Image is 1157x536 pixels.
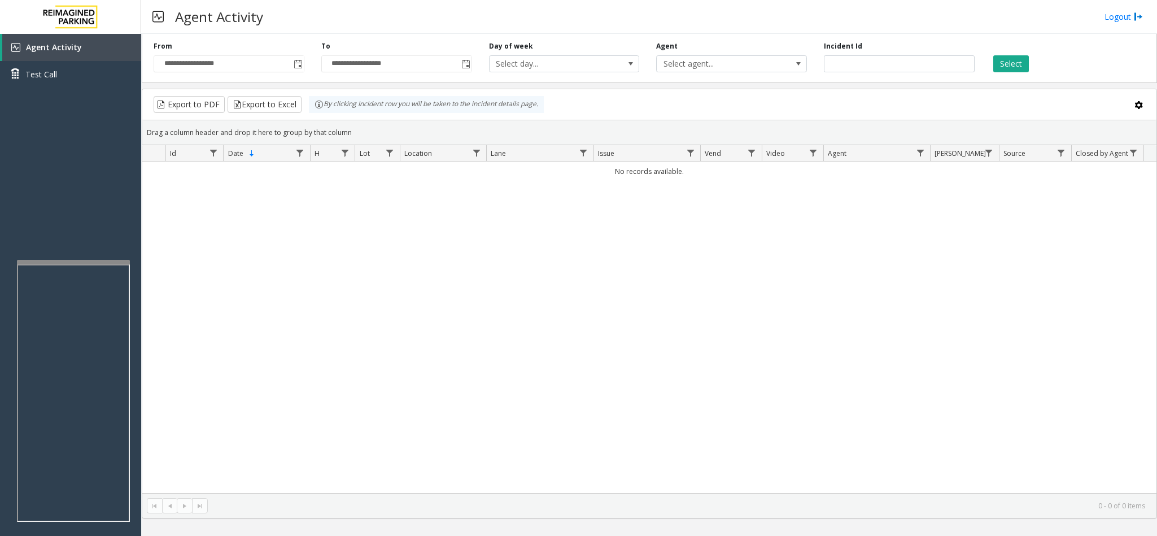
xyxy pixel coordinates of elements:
[1104,11,1143,23] a: Logout
[1003,149,1025,158] span: Source
[824,41,862,51] label: Incident Id
[1076,149,1128,158] span: Closed by Agent
[656,41,678,51] label: Agent
[490,56,609,72] span: Select day...
[154,96,225,113] button: Export to PDF
[169,3,269,30] h3: Agent Activity
[25,68,57,80] span: Test Call
[1126,145,1141,160] a: Closed by Agent Filter Menu
[228,149,243,158] span: Date
[683,145,698,160] a: Issue Filter Menu
[1134,11,1143,23] img: logout
[705,149,721,158] span: Vend
[142,123,1156,142] div: Drag a column header and drop it here to group by that column
[170,149,176,158] span: Id
[489,41,533,51] label: Day of week
[321,41,330,51] label: To
[491,149,506,158] span: Lane
[291,56,304,72] span: Toggle popup
[993,55,1029,72] button: Select
[337,145,352,160] a: H Filter Menu
[309,96,544,113] div: By clicking Incident row you will be taken to the incident details page.
[228,96,302,113] button: Export to Excel
[2,34,141,61] a: Agent Activity
[981,145,997,160] a: Parker Filter Menu
[26,42,82,53] span: Agent Activity
[598,149,614,158] span: Issue
[11,43,20,52] img: 'icon'
[935,149,986,158] span: [PERSON_NAME]
[142,145,1156,493] div: Data table
[766,149,785,158] span: Video
[315,100,324,109] img: infoIcon.svg
[382,145,398,160] a: Lot Filter Menu
[459,56,471,72] span: Toggle popup
[360,149,370,158] span: Lot
[469,145,484,160] a: Location Filter Menu
[292,145,308,160] a: Date Filter Menu
[404,149,432,158] span: Location
[828,149,846,158] span: Agent
[215,501,1145,511] kendo-pager-info: 0 - 0 of 0 items
[247,149,256,158] span: Sortable
[154,41,172,51] label: From
[1054,145,1069,160] a: Source Filter Menu
[206,145,221,160] a: Id Filter Menu
[806,145,821,160] a: Video Filter Menu
[315,149,320,158] span: H
[912,145,928,160] a: Agent Filter Menu
[142,162,1156,181] td: No records available.
[744,145,759,160] a: Vend Filter Menu
[152,3,164,30] img: pageIcon
[657,56,776,72] span: Select agent...
[576,145,591,160] a: Lane Filter Menu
